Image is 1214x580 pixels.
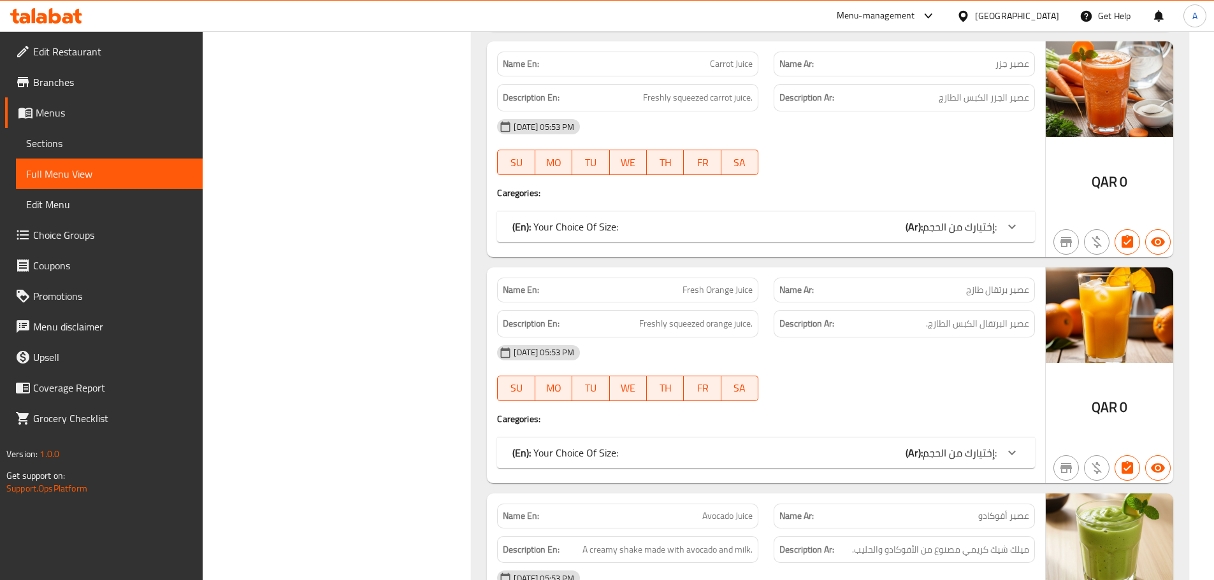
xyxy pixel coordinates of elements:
span: [DATE] 05:53 PM [509,121,579,133]
button: FR [684,376,721,401]
span: SU [503,379,530,397]
span: Full Menu View [26,166,192,181]
a: Upsell [5,342,203,372]
span: Sections [26,136,192,151]
strong: Name En: [503,509,539,523]
span: عصير الجزر الكبس الطازج [939,90,1029,106]
button: Has choices [1115,455,1140,481]
b: (Ar): [906,443,923,462]
img: Orange638932907273477881.jpg [1046,267,1173,363]
span: Fresh Orange Juice [683,283,753,297]
strong: Description Ar: [779,316,834,332]
span: SU [503,153,530,172]
span: عصير جزر [995,57,1029,71]
a: Edit Restaurant [5,36,203,67]
b: (Ar): [906,217,923,236]
a: Menu disclaimer [5,311,203,342]
span: Coupons [33,258,192,273]
button: Not branch specific item [1053,455,1079,481]
span: SA [726,153,753,172]
strong: Description En: [503,90,560,106]
span: QAR [1092,169,1117,194]
span: Upsell [33,350,192,365]
strong: Name En: [503,57,539,71]
span: Get support on: [6,467,65,484]
strong: Name Ar: [779,57,814,71]
span: Promotions [33,288,192,304]
strong: Description En: [503,542,560,558]
span: TU [577,153,604,172]
strong: Name En: [503,283,539,297]
button: TU [572,150,609,175]
button: WE [610,376,647,401]
button: Available [1145,229,1171,255]
button: SU [497,150,535,175]
div: (En): Your Choice Of Size:(Ar):إختيارك من الحجم: [497,211,1035,242]
button: Available [1145,455,1171,481]
span: FR [689,379,716,397]
a: Edit Menu [16,189,203,220]
strong: Description En: [503,316,560,332]
a: Branches [5,67,203,97]
b: (En): [512,443,531,462]
button: SA [721,376,758,401]
span: Edit Menu [26,197,192,212]
strong: Name Ar: [779,509,814,523]
span: Freshly squeezed orange juice. [639,316,753,332]
button: Purchased item [1084,229,1109,255]
a: Coverage Report [5,372,203,403]
span: Avocado Juice [702,509,753,523]
button: Not branch specific item [1053,229,1079,255]
button: TH [647,376,684,401]
button: FR [684,150,721,175]
a: Grocery Checklist [5,403,203,434]
strong: Name Ar: [779,283,814,297]
span: Freshly squeezed carrot juice. [643,90,753,106]
a: Coupons [5,250,203,281]
span: عصير برتقال طازج [966,283,1029,297]
b: (En): [512,217,531,236]
span: TU [577,379,604,397]
span: عصير البرتقال الكبس الطازج. [926,316,1029,332]
span: ميلك شيك كريمي مصنوع من الأفوكادو والحليب. [852,542,1029,558]
strong: Description Ar: [779,542,834,558]
span: Grocery Checklist [33,411,192,426]
div: Menu-management [837,8,915,24]
div: [GEOGRAPHIC_DATA] [975,9,1059,23]
span: عصير أفوكادو [978,509,1029,523]
p: Your Choice Of Size: [512,219,618,234]
button: SA [721,150,758,175]
span: Branches [33,74,192,90]
button: MO [535,150,572,175]
a: Menus [5,97,203,128]
span: Version: [6,446,38,462]
span: A [1192,9,1197,23]
span: QAR [1092,395,1117,420]
span: MO [540,379,567,397]
a: Promotions [5,281,203,311]
button: TH [647,150,684,175]
a: Choice Groups [5,220,203,250]
span: TH [652,153,679,172]
span: FR [689,153,716,172]
span: إختيارك من الحجم: [923,443,997,462]
span: MO [540,153,567,172]
a: Sections [16,128,203,159]
button: WE [610,150,647,175]
span: 0 [1120,395,1127,420]
span: Edit Restaurant [33,44,192,59]
button: Has choices [1115,229,1140,255]
span: 0 [1120,169,1127,194]
span: WE [615,379,642,397]
h4: Caregories: [497,413,1035,425]
a: Support.OpsPlatform [6,480,87,497]
span: إختيارك من الحجم: [923,217,997,236]
span: Menus [36,105,192,120]
span: WE [615,153,642,172]
button: TU [572,376,609,401]
strong: Description Ar: [779,90,834,106]
button: MO [535,376,572,401]
span: Carrot Juice [710,57,753,71]
p: Your Choice Of Size: [512,445,618,460]
h4: Caregories: [497,187,1035,199]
